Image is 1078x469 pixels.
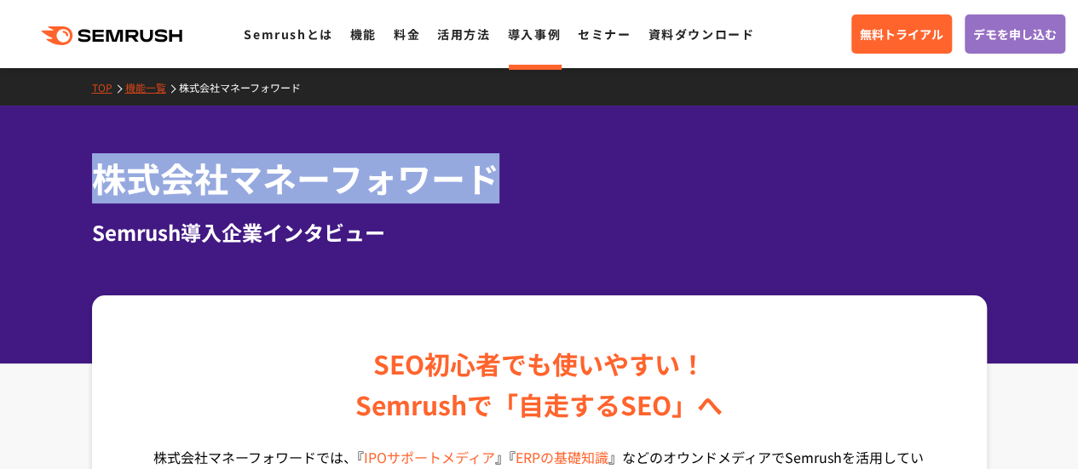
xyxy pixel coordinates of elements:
a: IPOサポートメディア [364,447,495,467]
div: SEO初心者でも使いやすい！ Semrushで「自走するSEO」へ [355,343,723,425]
a: 導入事例 [508,26,561,43]
a: 機能一覧 [125,80,179,94]
a: セミナー [578,26,631,43]
h1: 株式会社マネーフォワード [92,153,987,203]
a: 株式会社マネーフォワード [179,80,314,94]
a: Semrushとは [244,26,332,43]
a: ERPの基礎知識 [516,447,608,467]
a: 資料ダウンロード [648,26,754,43]
span: デモを申し込む [973,25,1057,43]
a: 料金 [394,26,420,43]
a: TOP [92,80,125,94]
div: Semrush導入企業インタビュー [92,217,987,248]
a: デモを申し込む [965,14,1065,54]
a: 活用方法 [437,26,490,43]
a: 無料トライアル [851,14,952,54]
span: 無料トライアル [860,25,943,43]
a: 機能 [350,26,377,43]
